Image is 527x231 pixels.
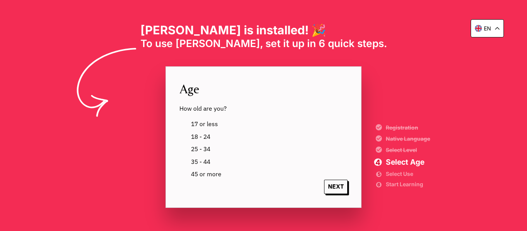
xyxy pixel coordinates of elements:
span: Registration [386,125,430,130]
span: 25 - 34 [191,146,210,153]
span: 45 or more [191,171,221,178]
span: How old are you? [179,105,348,112]
p: en [484,25,491,32]
span: Age [179,80,348,98]
span: To use [PERSON_NAME], set it up in 6 quick steps. [140,37,387,50]
span: Native Language [386,136,430,142]
span: Select Use [386,172,430,176]
span: 17 or less [191,121,218,128]
span: Select Age [386,158,430,166]
span: 35 - 44 [191,158,210,165]
span: 18 - 24 [191,133,210,140]
span: NEXT [324,180,348,194]
span: Start Learning [386,182,430,187]
h1: [PERSON_NAME] is installed! 🎉 [140,23,387,37]
span: Select Level [386,147,430,153]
